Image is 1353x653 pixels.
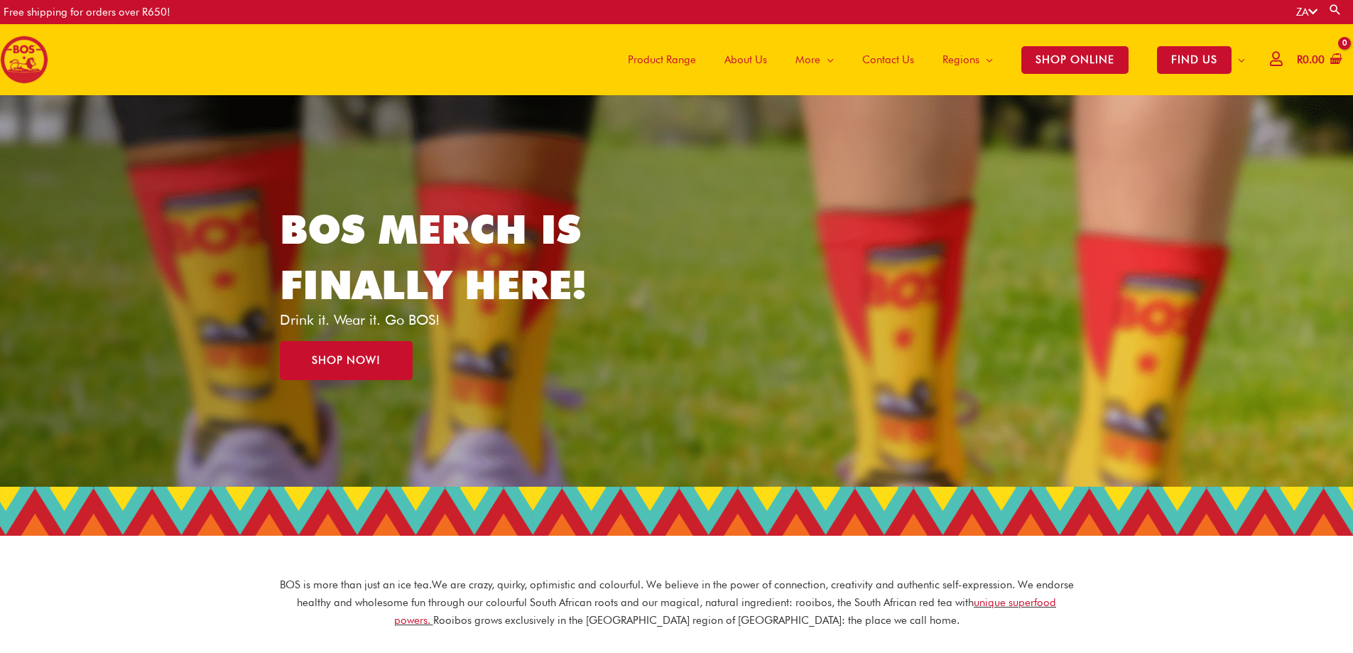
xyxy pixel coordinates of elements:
span: About Us [724,38,767,81]
bdi: 0.00 [1297,53,1325,66]
a: Contact Us [848,24,928,95]
span: Regions [942,38,979,81]
span: More [795,38,820,81]
span: SHOP ONLINE [1021,46,1129,74]
a: About Us [710,24,781,95]
p: Drink it. Wear it. Go BOS! [280,313,608,327]
span: Product Range [628,38,696,81]
a: SHOP NOW! [280,341,413,380]
a: View Shopping Cart, empty [1294,44,1342,76]
a: BOS MERCH IS FINALLY HERE! [280,205,587,308]
a: Search button [1328,3,1342,16]
span: SHOP NOW! [312,355,381,366]
a: ZA [1296,6,1317,18]
a: unique superfood powers. [394,596,1057,627]
span: R [1297,53,1303,66]
p: BOS is more than just an ice tea. We are crazy, quirky, optimistic and colourful. We believe in t... [279,576,1075,629]
span: FIND US [1157,46,1232,74]
a: SHOP ONLINE [1007,24,1143,95]
a: More [781,24,848,95]
a: Regions [928,24,1007,95]
nav: Site Navigation [603,24,1259,95]
span: Contact Us [862,38,914,81]
a: Product Range [614,24,710,95]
